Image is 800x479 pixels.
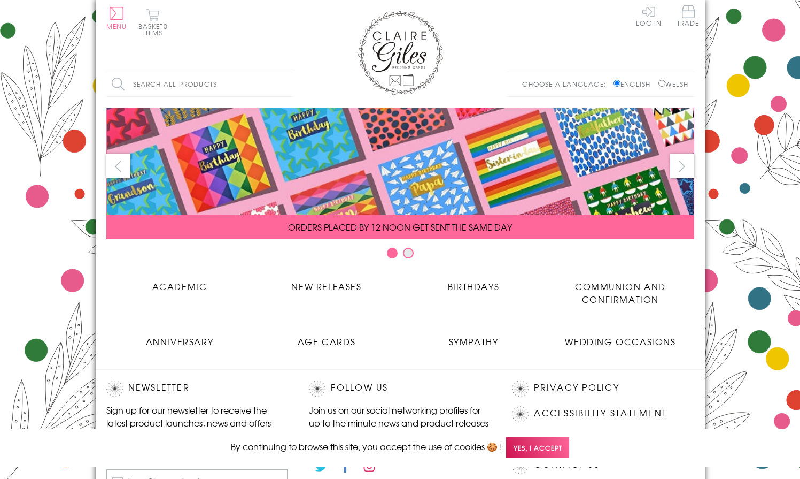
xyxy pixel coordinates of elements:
a: Anniversary [106,327,253,348]
span: Communion and Confirmation [575,280,666,306]
a: Accessibility Statement [534,406,667,421]
input: Search all products [106,72,293,96]
input: Search [283,72,293,96]
span: Birthdays [448,280,499,293]
a: Birthdays [400,272,547,293]
span: Menu [106,21,127,31]
span: Wedding Occasions [565,335,675,348]
a: Log In [636,5,662,26]
span: Academic [152,280,207,293]
button: Menu [106,7,127,29]
h2: Follow Us [309,381,491,397]
span: Trade [677,5,700,26]
h2: Newsletter [106,381,288,397]
input: Welsh [658,80,665,87]
a: Communion and Confirmation [547,272,694,306]
a: Contact Us [534,458,599,472]
span: ORDERS PLACED BY 12 NOON GET SENT THE SAME DAY [288,221,512,233]
a: Academic [106,272,253,293]
img: Claire Giles Greetings Cards [358,11,443,95]
a: Trade [677,5,700,28]
a: Sympathy [400,327,547,348]
p: Choose a language: [522,79,611,89]
p: Join us on our social networking profiles for up to the minute news and product releases the mome... [309,404,491,442]
label: Welsh [658,79,689,89]
span: 0 items [143,21,168,37]
p: Sign up for our newsletter to receive the latest product launches, news and offers directly to yo... [106,404,288,442]
a: Wedding Occasions [547,327,694,348]
span: Sympathy [449,335,499,348]
label: English [613,79,656,89]
span: Yes, I accept [506,437,569,458]
a: Age Cards [253,327,400,348]
a: Privacy Policy [534,381,619,395]
div: Carousel Pagination [106,247,694,264]
button: next [670,154,694,178]
button: Carousel Page 1 (Current Slide) [387,248,398,258]
a: New Releases [253,272,400,293]
button: Basket0 items [138,9,168,36]
span: Anniversary [146,335,214,348]
button: prev [106,154,130,178]
span: Age Cards [298,335,355,348]
input: English [613,80,620,87]
span: New Releases [291,280,361,293]
button: Carousel Page 2 [403,248,414,258]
